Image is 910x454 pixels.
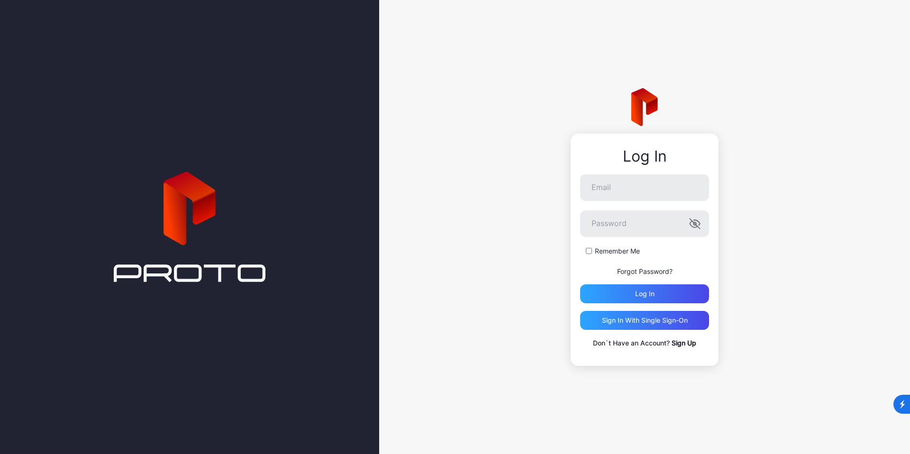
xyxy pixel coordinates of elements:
a: Sign Up [672,339,696,347]
button: Sign in With Single Sign-On [580,311,709,330]
div: Log In [580,148,709,165]
div: Sign in With Single Sign-On [602,317,688,324]
div: Log in [635,290,655,298]
label: Remember Me [595,246,640,256]
input: Email [580,174,709,201]
input: Password [580,210,709,237]
button: Password [689,218,701,229]
p: Don`t Have an Account? [580,337,709,349]
a: Forgot Password? [617,267,673,275]
button: Log in [580,284,709,303]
